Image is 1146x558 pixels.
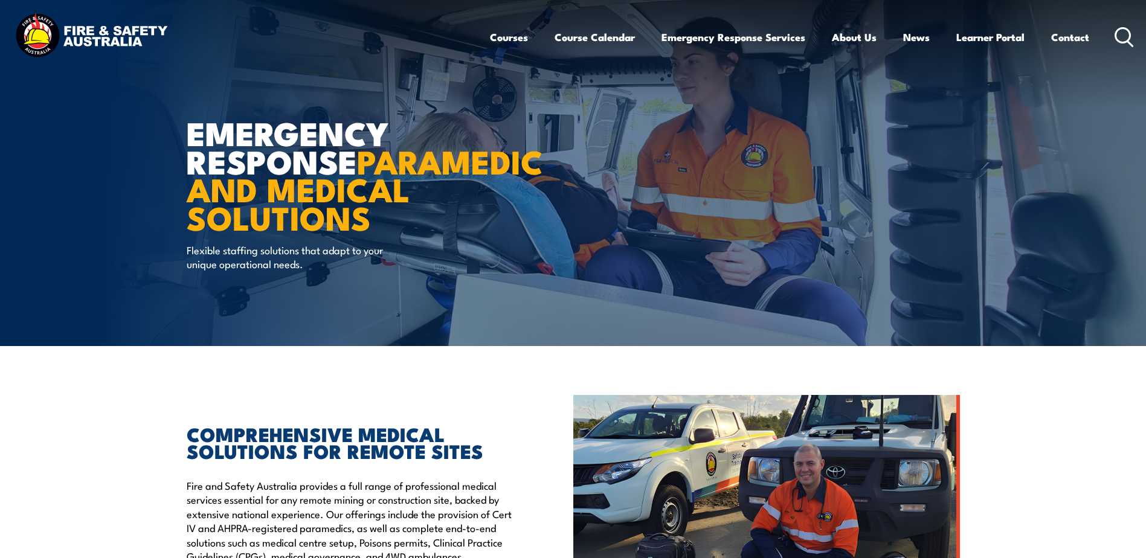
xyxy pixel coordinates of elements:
h1: EMERGENCY RESPONSE [187,118,485,231]
a: Contact [1051,21,1089,53]
h2: COMPREHENSIVE MEDICAL SOLUTIONS FOR REMOTE SITES [187,425,518,459]
a: Emergency Response Services [662,21,805,53]
a: About Us [832,21,877,53]
a: News [903,21,930,53]
a: Learner Portal [956,21,1025,53]
a: Courses [490,21,528,53]
p: Flexible staffing solutions that adapt to your unique operational needs. [187,243,407,271]
strong: PARAMEDIC AND MEDICAL SOLUTIONS [187,135,543,242]
a: Course Calendar [555,21,635,53]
